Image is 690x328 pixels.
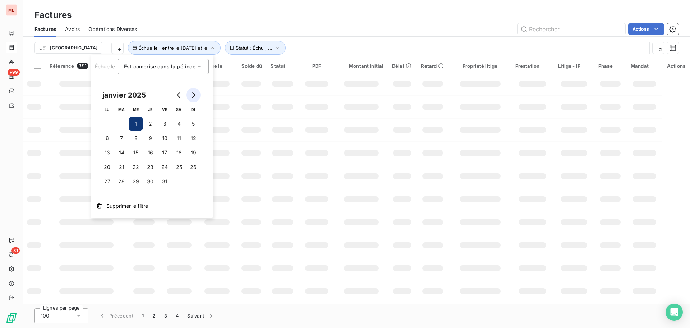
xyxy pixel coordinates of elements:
button: 20 [100,160,114,174]
button: 23 [143,160,157,174]
button: 12 [186,131,201,145]
button: 2 [148,308,160,323]
span: Supprimer le filtre [106,202,148,210]
div: Mandat [631,63,658,69]
th: mercredi [129,102,143,117]
button: 13 [100,145,114,160]
button: 25 [172,160,186,174]
button: 29 [129,174,143,189]
span: 1 [142,312,144,319]
button: [GEOGRAPHIC_DATA] [34,42,102,54]
button: 1 [129,117,143,131]
div: Phase [598,63,622,69]
button: Échue le : entre le [DATE] et le [128,41,221,55]
span: Échue le [95,63,115,69]
button: 14 [114,145,129,160]
button: 26 [186,160,201,174]
span: Référence [50,63,74,69]
div: Propriété litige [453,63,507,69]
button: 6 [100,131,114,145]
span: 31 [11,247,20,254]
button: 28 [114,174,129,189]
button: 10 [157,131,172,145]
div: PDF [303,63,331,69]
div: Litige - IP [558,63,590,69]
div: Échue le [202,63,232,69]
div: Solde dû [241,63,262,69]
button: Go to previous month [172,88,186,102]
th: vendredi [157,102,172,117]
button: 16 [143,145,157,160]
button: 18 [172,145,186,160]
div: ME [6,4,17,16]
button: Actions [628,23,664,35]
span: Statut : Échu , ... [236,45,272,51]
div: Open Intercom Messenger [666,304,683,321]
button: 11 [172,131,186,145]
th: dimanche [186,102,201,117]
button: 19 [186,145,201,160]
button: 17 [157,145,172,160]
button: 21 [114,160,129,174]
th: lundi [100,102,114,117]
button: 9 [143,131,157,145]
button: 8 [129,131,143,145]
div: Délai [392,63,412,69]
button: Statut : Échu , ... [225,41,286,55]
span: Avoirs [65,26,80,33]
button: 7 [114,131,129,145]
th: jeudi [143,102,157,117]
button: 31 [157,174,172,189]
button: 4 [171,308,183,323]
button: 4 [172,117,186,131]
span: 391 [77,63,88,69]
img: Logo LeanPay [6,312,17,324]
div: Montant initial [339,63,384,69]
span: Échue le : entre le [DATE] et le [138,45,207,51]
input: Rechercher [517,23,625,35]
button: 1 [138,308,148,323]
div: Actions [667,63,686,69]
div: Retard [421,63,445,69]
th: mardi [114,102,129,117]
button: 15 [129,145,143,160]
div: Prestation [515,63,549,69]
h3: Factures [34,9,72,22]
span: +99 [8,69,20,76]
button: Go to next month [186,88,201,102]
div: janvier 2025 [100,89,148,101]
span: Factures [34,26,56,33]
button: Supprimer le filtre [91,198,213,214]
span: 100 [41,312,49,319]
button: 3 [160,308,171,323]
span: Opérations Diverses [88,26,137,33]
button: 2 [143,117,157,131]
button: Précédent [94,308,138,323]
span: Est comprise dans la période [124,63,195,69]
button: Suivant [183,308,219,323]
button: 5 [186,117,201,131]
div: Statut [271,63,295,69]
button: 3 [157,117,172,131]
th: samedi [172,102,186,117]
button: 27 [100,174,114,189]
button: 30 [143,174,157,189]
button: 22 [129,160,143,174]
button: 24 [157,160,172,174]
